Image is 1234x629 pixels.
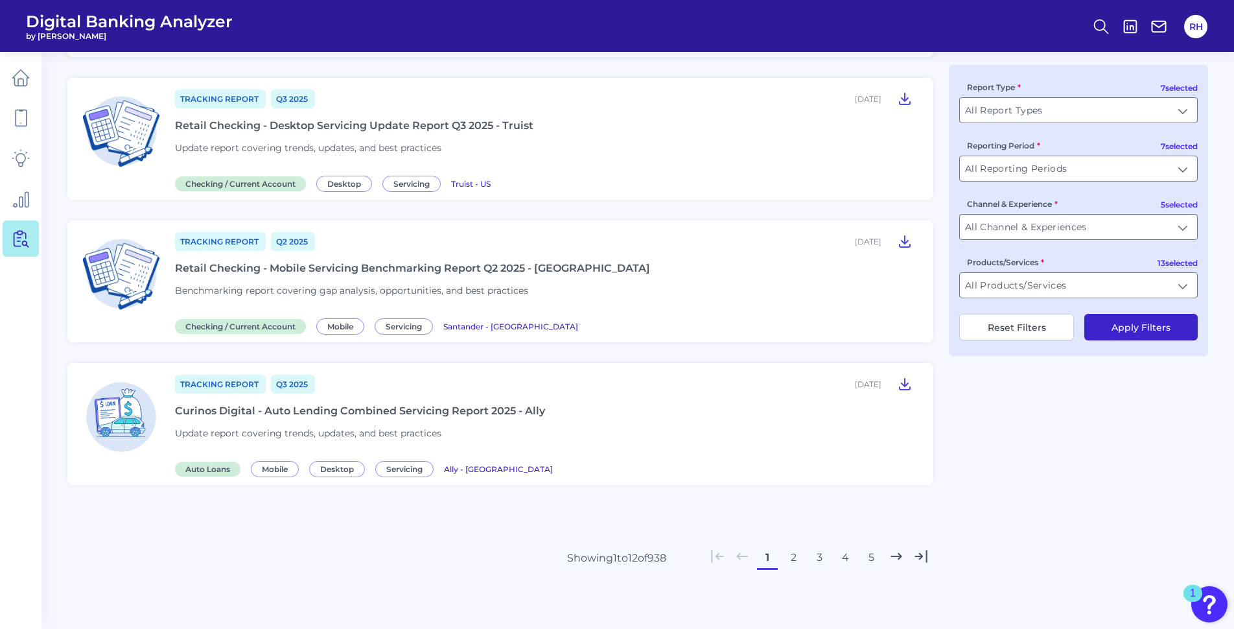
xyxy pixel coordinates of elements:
[271,232,315,251] a: Q2 2025
[892,88,918,109] button: Retail Checking - Desktop Servicing Update Report Q3 2025 - Truist
[967,141,1040,150] label: Reporting Period
[1190,593,1196,610] div: 1
[175,119,533,132] div: Retail Checking - Desktop Servicing Update Report Q3 2025 - Truist
[26,31,233,41] span: by [PERSON_NAME]
[444,462,553,475] a: Ally - [GEOGRAPHIC_DATA]
[251,462,304,475] a: Mobile
[175,285,528,296] span: Benchmarking report covering gap analysis, opportunities, and best practices
[26,12,233,31] span: Digital Banking Analyzer
[316,320,369,332] a: Mobile
[375,461,434,477] span: Servicing
[567,552,666,564] div: Showing 1 to 12 of 938
[175,320,311,332] a: Checking / Current Account
[175,319,306,334] span: Checking / Current Account
[892,374,918,394] button: Curinos Digital - Auto Lending Combined Servicing Report 2025 - Ally
[855,237,881,246] div: [DATE]
[175,427,441,439] span: Update report covering trends, updates, and best practices
[1191,586,1228,623] button: Open Resource Center, 1 new notification
[175,375,266,394] a: Tracking Report
[451,177,491,189] a: Truist - US
[175,232,266,251] a: Tracking Report
[271,89,315,108] a: Q3 2025
[78,88,165,175] img: Checking / Current Account
[175,462,240,477] span: Auto Loans
[1184,15,1207,38] button: RH
[251,461,299,477] span: Mobile
[78,231,165,318] img: Checking / Current Account
[375,320,438,332] a: Servicing
[967,257,1044,267] label: Products/Services
[316,176,372,192] span: Desktop
[271,375,315,394] a: Q3 2025
[967,82,1021,92] label: Report Type
[757,547,778,568] button: 1
[175,177,311,189] a: Checking / Current Account
[175,176,306,191] span: Checking / Current Account
[316,177,377,189] a: Desktop
[175,462,246,475] a: Auto Loans
[375,462,439,475] a: Servicing
[451,179,491,189] span: Truist - US
[382,176,441,192] span: Servicing
[309,461,365,477] span: Desktop
[1084,314,1198,340] button: Apply Filters
[309,462,370,475] a: Desktop
[175,89,266,108] a: Tracking Report
[316,318,364,335] span: Mobile
[375,318,433,335] span: Servicing
[892,231,918,252] button: Retail Checking - Mobile Servicing Benchmarking Report Q2 2025 - Santander
[175,262,650,274] div: Retail Checking - Mobile Servicing Benchmarking Report Q2 2025 - [GEOGRAPHIC_DATA]
[855,379,881,389] div: [DATE]
[175,405,545,417] div: Curinos Digital - Auto Lending Combined Servicing Report 2025 - Ally
[835,547,856,568] button: 4
[861,547,881,568] button: 5
[783,547,804,568] button: 2
[382,177,446,189] a: Servicing
[78,374,165,460] img: Auto Loans
[967,199,1058,209] label: Channel & Experience
[443,322,578,331] span: Santander - [GEOGRAPHIC_DATA]
[175,142,441,154] span: Update report covering trends, updates, and best practices
[959,314,1074,340] button: Reset Filters
[444,464,553,474] span: Ally - [GEOGRAPHIC_DATA]
[443,320,578,332] a: Santander - [GEOGRAPHIC_DATA]
[855,94,881,104] div: [DATE]
[809,547,830,568] button: 3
